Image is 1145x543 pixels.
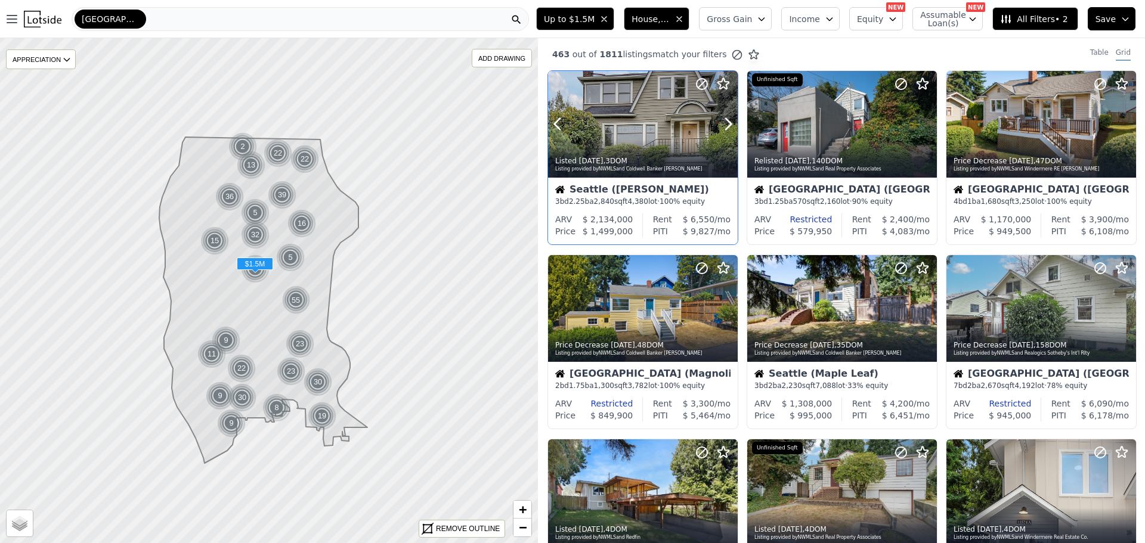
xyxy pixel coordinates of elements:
[268,181,296,209] div: 39
[771,213,832,225] div: Restricted
[778,525,803,533] time: 2025-08-15 20:22
[981,215,1032,224] span: $ 1,170,000
[954,409,974,421] div: Price
[867,409,930,421] div: /mo
[871,213,930,225] div: /mo
[555,409,575,421] div: Price
[227,354,256,383] div: 22
[281,285,311,315] div: 55
[472,49,531,67] div: ADD DRAWING
[954,381,1129,390] div: 7 bd 2 ba sqft lot · 78% equity
[436,523,500,534] div: REMOVE OUTLINE
[268,181,297,209] img: g1.png
[668,409,731,421] div: /mo
[1096,13,1116,25] span: Save
[555,398,572,409] div: ARV
[954,213,970,225] div: ARV
[966,2,985,12] div: NEW
[852,213,871,225] div: Rent
[886,2,905,12] div: NEW
[308,402,336,430] div: 19
[555,166,732,173] div: Listing provided by NWMLS and Coldwell Banker [PERSON_NAME]
[287,209,317,238] img: g1.png
[594,197,614,206] span: 2,840
[912,7,983,30] button: Assumable Loan(s)
[781,7,840,30] button: Income
[555,185,731,197] div: Seattle ([PERSON_NAME])
[1051,398,1070,409] div: Rent
[1070,398,1129,409] div: /mo
[754,225,775,237] div: Price
[555,156,732,166] div: Listed , 3 DOM
[555,369,565,378] img: House
[754,340,931,350] div: Price Decrease , 35 DOM
[304,368,333,396] img: g1.png
[237,257,273,275] div: $1.5M
[981,381,1001,390] span: 2,670
[954,166,1130,173] div: Listing provided by NWMLS and Windermere RE [PERSON_NAME]
[555,534,732,541] div: Listing provided by NWMLS and Redfin
[594,381,614,390] span: 1,300
[555,213,572,225] div: ARV
[286,330,314,358] div: 23
[262,393,291,422] div: 8
[782,399,833,408] span: $ 1,308,000
[683,226,714,236] span: $ 9,827
[1081,215,1113,224] span: $ 3,900
[989,411,1031,420] span: $ 945,000
[7,510,33,536] a: Layers
[264,139,292,167] div: 22
[683,411,714,420] span: $ 5,464
[572,398,633,409] div: Restricted
[513,519,531,536] a: Zoom out
[954,350,1130,357] div: Listing provided by NWMLS and Realogics Sotheby's Int'l Rlty
[212,326,240,355] div: 9
[536,7,614,30] button: Up to $1.5M
[544,13,595,25] span: Up to $1.5M
[954,369,963,378] img: House
[882,226,914,236] span: $ 4,083
[752,442,803,455] div: Unfinished Sqft
[555,340,732,350] div: Price Decrease , 48 DOM
[954,534,1130,541] div: Listing provided by NWMLS and Windermere Real Estate Co.
[538,48,760,61] div: out of listings
[882,399,914,408] span: $ 4,200
[241,198,270,227] div: 5
[237,257,273,270] span: $1.5M
[217,409,246,437] img: g1.png
[215,182,245,211] img: g1.png
[241,255,270,283] div: 8
[206,381,234,410] div: 9
[754,369,930,381] div: Seattle (Maple Leaf)
[547,70,737,245] a: Listed [DATE],3DOMListing provided byNWMLSand Coldwell Banker [PERSON_NAME]HouseSeattle ([PERSON_...
[579,525,604,533] time: 2025-08-15 21:34
[206,381,235,410] img: g1.png
[281,285,312,315] img: g2.png
[555,525,732,534] div: Listed , 4 DOM
[754,197,930,206] div: 3 bd 1.25 ba sqft lot · 90% equity
[754,525,931,534] div: Listed , 4 DOM
[277,357,306,386] img: g1.png
[82,13,139,25] span: [GEOGRAPHIC_DATA]
[547,255,737,429] a: Price Decrease [DATE],48DOMListing provided byNWMLSand Coldwell Banker [PERSON_NAME]House[GEOGRAP...
[287,209,316,238] div: 16
[228,132,257,161] div: 2
[954,197,1129,206] div: 4 bd 1 ba sqft lot · 100% equity
[308,402,337,430] img: g1.png
[1070,213,1129,225] div: /mo
[228,383,256,412] div: 30
[754,381,930,390] div: 3 bd 2 ba sqft lot · 33% equity
[200,226,229,255] div: 15
[672,398,731,409] div: /mo
[241,221,270,249] img: g1.png
[954,369,1129,381] div: [GEOGRAPHIC_DATA] ([GEOGRAPHIC_DATA])
[699,7,772,30] button: Gross Gain
[555,350,732,357] div: Listing provided by NWMLS and Coldwell Banker [PERSON_NAME]
[754,369,764,378] img: House
[519,520,527,535] span: −
[652,48,727,60] span: match your filters
[871,398,930,409] div: /mo
[754,213,771,225] div: ARV
[241,198,270,227] img: g1.png
[754,166,931,173] div: Listing provided by NWMLS and Real Property Associates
